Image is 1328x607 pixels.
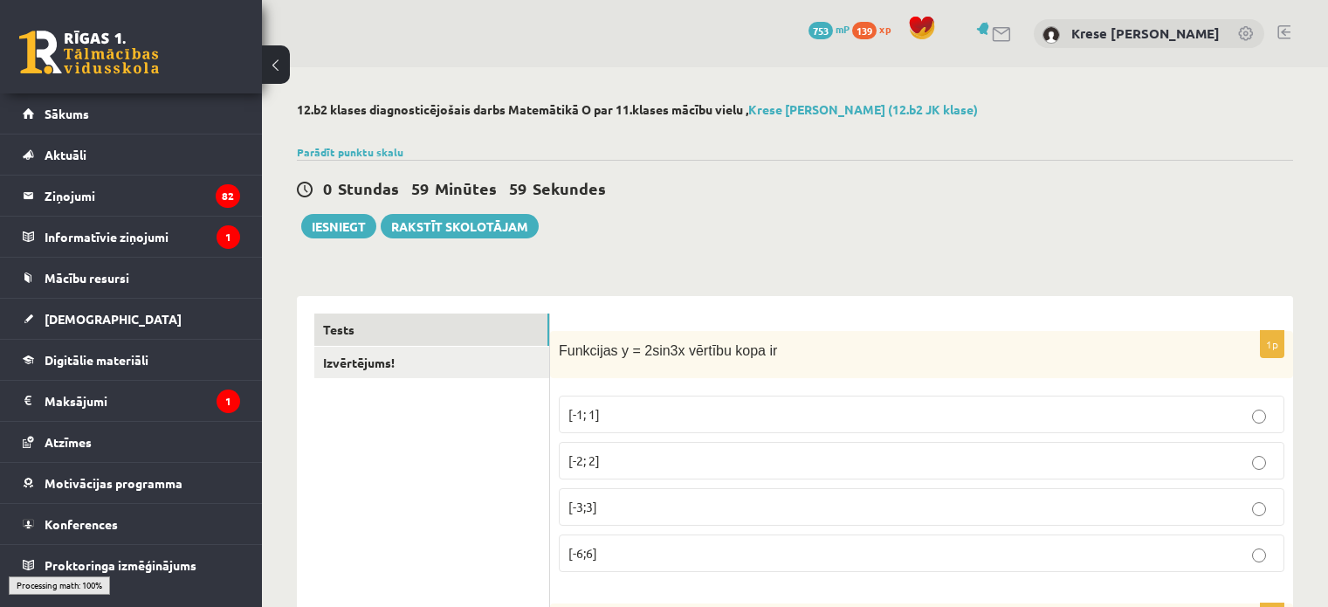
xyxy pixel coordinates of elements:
span: Stundas [338,178,399,198]
a: 139 xp [852,22,899,36]
span: 59 [509,178,526,198]
a: Maksājumi1 [23,381,240,421]
span: 59 [411,178,429,198]
span: 753 [808,22,833,39]
span: Sākums [45,106,89,121]
button: Iesniegt [301,214,376,238]
span: Konferences [45,516,118,532]
input: [-2; 2] [1252,456,1266,470]
input: [-3;3] [1252,502,1266,516]
i: 1 [217,225,240,249]
a: Ziņojumi82 [23,176,240,216]
span: Funkcijas y = 2sin3x vērtību kopa ir [559,343,777,358]
span: xp [879,22,891,36]
h2: 12.b2 klases diagnosticējošais darbs Matemātikā O par 11.klases mācību vielu , [297,102,1293,117]
span: Motivācijas programma [45,475,182,491]
span: Proktoringa izmēģinājums [45,557,196,573]
span: [-3;3] [568,499,597,514]
a: Izvērtējums! [314,347,549,379]
i: 1 [217,390,240,413]
span: [-1; 1] [568,406,600,422]
div: Processing math: 100% [9,576,110,594]
legend: Informatīvie ziņojumi [45,217,240,257]
input: [-6;6] [1252,548,1266,562]
a: Mācību resursi [23,258,240,298]
span: [DEMOGRAPHIC_DATA] [45,311,182,327]
legend: Ziņojumi [45,176,240,216]
a: Rīgas 1. Tālmācības vidusskola [19,31,159,74]
span: Atzīmes [45,434,92,450]
p: 1p [1260,330,1284,358]
input: [-1; 1] [1252,410,1266,424]
a: Krese [PERSON_NAME] (12.b2 JK klase) [748,101,978,117]
a: Proktoringa izmēģinājums [23,545,240,585]
span: Sekundes [533,178,606,198]
a: Parādīt punktu skalu [297,145,403,159]
a: [DEMOGRAPHIC_DATA] [23,299,240,339]
a: Aktuāli [23,135,240,175]
span: 139 [852,22,877,39]
a: Tests [314,314,549,346]
span: Digitālie materiāli [45,352,148,368]
span: mP [836,22,850,36]
a: Atzīmes [23,422,240,462]
span: [-2; 2] [568,452,600,468]
legend: Maksājumi [45,381,240,421]
span: 0 [323,178,332,198]
span: Aktuāli [45,147,86,162]
i: 82 [216,184,240,208]
a: Krese [PERSON_NAME] [1071,24,1220,42]
a: 753 mP [808,22,850,36]
a: Konferences [23,504,240,544]
a: Informatīvie ziņojumi1 [23,217,240,257]
a: Sākums [23,93,240,134]
a: Rakstīt skolotājam [381,214,539,238]
span: Minūtes [435,178,497,198]
a: Digitālie materiāli [23,340,240,380]
a: Motivācijas programma [23,463,240,503]
span: [-6;6] [568,545,597,561]
img: Krese Anna Lūse [1042,26,1060,44]
span: Mācību resursi [45,270,129,286]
